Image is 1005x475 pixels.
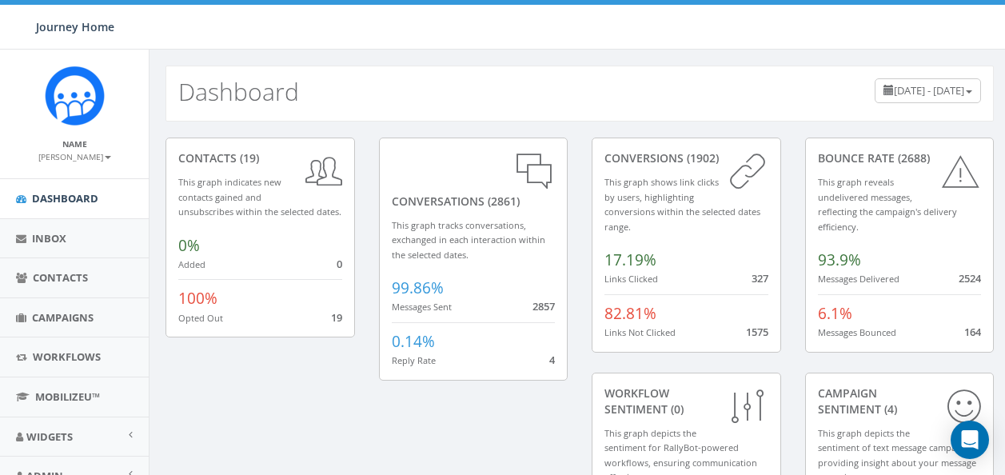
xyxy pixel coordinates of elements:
[532,299,555,313] span: 2857
[392,150,556,210] div: conversations
[894,83,964,98] span: [DATE] - [DATE]
[746,325,768,339] span: 1575
[178,258,205,270] small: Added
[32,310,94,325] span: Campaigns
[818,303,852,324] span: 6.1%
[392,219,545,261] small: This graph tracks conversations, exchanged in each interaction within the selected dates.
[32,191,98,206] span: Dashboard
[604,249,656,270] span: 17.19%
[604,273,658,285] small: Links Clicked
[36,19,114,34] span: Journey Home
[818,326,896,338] small: Messages Bounced
[32,231,66,245] span: Inbox
[178,312,223,324] small: Opted Out
[38,151,111,162] small: [PERSON_NAME]
[178,150,342,166] div: contacts
[684,150,719,166] span: (1902)
[818,249,861,270] span: 93.9%
[392,277,444,298] span: 99.86%
[337,257,342,271] span: 0
[392,331,435,352] span: 0.14%
[178,176,341,218] small: This graph indicates new contacts gained and unsubscribes within the selected dates.
[604,303,656,324] span: 82.81%
[959,271,981,285] span: 2524
[604,326,676,338] small: Links Not Clicked
[392,354,436,366] small: Reply Rate
[178,78,299,105] h2: Dashboard
[178,235,200,256] span: 0%
[26,429,73,444] span: Widgets
[62,138,87,150] small: Name
[881,401,897,417] span: (4)
[818,385,982,417] div: Campaign Sentiment
[485,194,520,209] span: (2861)
[33,270,88,285] span: Contacts
[604,150,768,166] div: conversions
[951,421,989,459] div: Open Intercom Messenger
[604,385,768,417] div: Workflow Sentiment
[818,273,899,285] small: Messages Delivered
[178,288,217,309] span: 100%
[818,150,982,166] div: Bounce Rate
[668,401,684,417] span: (0)
[604,176,760,233] small: This graph shows link clicks by users, highlighting conversions within the selected dates range.
[33,349,101,364] span: Workflows
[45,66,105,126] img: Rally_Corp_Icon_1.png
[818,176,957,233] small: This graph reveals undelivered messages, reflecting the campaign's delivery efficiency.
[752,271,768,285] span: 327
[549,353,555,367] span: 4
[331,310,342,325] span: 19
[38,149,111,163] a: [PERSON_NAME]
[35,389,100,404] span: MobilizeU™
[392,301,452,313] small: Messages Sent
[964,325,981,339] span: 164
[237,150,259,166] span: (19)
[895,150,930,166] span: (2688)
